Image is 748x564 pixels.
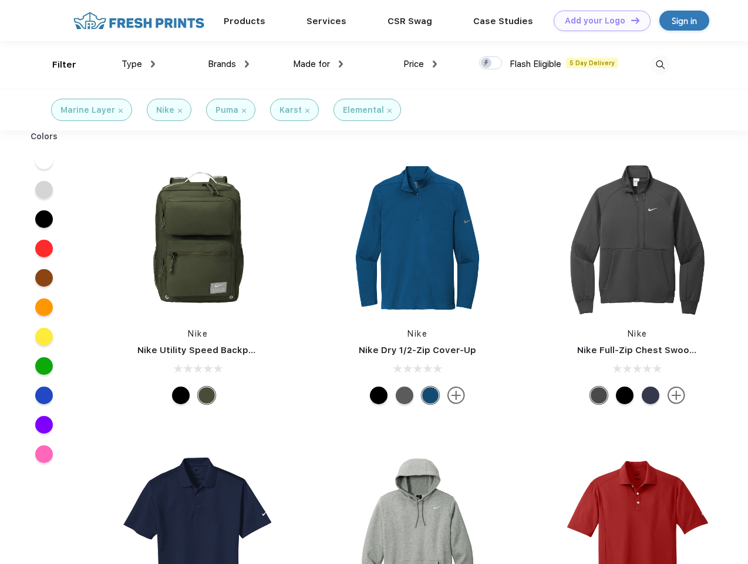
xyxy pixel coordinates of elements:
[339,61,343,68] img: dropdown.png
[172,387,190,404] div: Black
[388,16,432,26] a: CSR Swag
[120,160,276,316] img: func=resize&h=266
[52,58,76,72] div: Filter
[242,109,246,113] img: filter_cancel.svg
[156,104,174,116] div: Nike
[590,387,608,404] div: Anthracite
[407,329,427,338] a: Nike
[343,104,384,116] div: Elemental
[359,345,476,355] a: Nike Dry 1/2-Zip Cover-Up
[433,61,437,68] img: dropdown.png
[224,16,265,26] a: Products
[188,329,208,338] a: Nike
[628,329,648,338] a: Nike
[370,387,388,404] div: Black
[137,345,264,355] a: Nike Utility Speed Backpack
[565,16,625,26] div: Add your Logo
[659,11,709,31] a: Sign in
[396,387,413,404] div: Black Heather
[388,109,392,113] img: filter_cancel.svg
[651,55,670,75] img: desktop_search.svg
[70,11,208,31] img: fo%20logo%202.webp
[122,59,142,69] span: Type
[672,14,697,28] div: Sign in
[668,387,685,404] img: more.svg
[422,387,439,404] div: Gym Blue
[577,345,733,355] a: Nike Full-Zip Chest Swoosh Jacket
[279,104,302,116] div: Karst
[215,104,238,116] div: Puma
[447,387,465,404] img: more.svg
[293,59,330,69] span: Made for
[560,160,716,316] img: func=resize&h=266
[119,109,123,113] img: filter_cancel.svg
[306,16,346,26] a: Services
[305,109,309,113] img: filter_cancel.svg
[60,104,115,116] div: Marine Layer
[510,59,561,69] span: Flash Eligible
[631,17,639,23] img: DT
[642,387,659,404] div: Midnight Navy
[208,59,236,69] span: Brands
[339,160,496,316] img: func=resize&h=266
[178,109,182,113] img: filter_cancel.svg
[403,59,424,69] span: Price
[151,61,155,68] img: dropdown.png
[566,58,618,68] span: 5 Day Delivery
[616,387,634,404] div: Black
[245,61,249,68] img: dropdown.png
[198,387,215,404] div: Cargo Khaki
[22,130,67,143] div: Colors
